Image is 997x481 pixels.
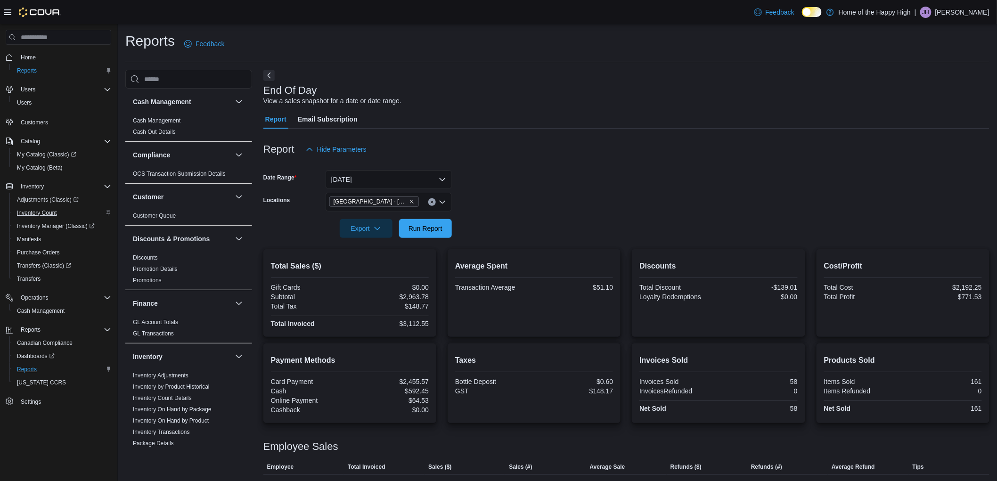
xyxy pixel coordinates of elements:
[536,284,613,291] div: $51.10
[9,272,115,285] button: Transfers
[351,378,429,385] div: $2,455.57
[439,198,446,206] button: Open list of options
[271,355,429,366] h2: Payment Methods
[263,144,294,155] h3: Report
[351,397,429,404] div: $64.53
[13,162,111,173] span: My Catalog (Beta)
[133,277,162,284] a: Promotions
[21,398,41,406] span: Settings
[17,396,111,408] span: Settings
[19,8,61,17] img: Cova
[133,299,158,308] h3: Finance
[13,273,44,285] a: Transfers
[21,294,49,302] span: Operations
[639,378,717,385] div: Invoices Sold
[180,34,228,53] a: Feedback
[9,161,115,174] button: My Catalog (Beta)
[133,150,170,160] h3: Compliance
[13,220,98,232] a: Inventory Manager (Classic)
[351,302,429,310] div: $148.77
[824,293,901,301] div: Total Profit
[13,234,111,245] span: Manifests
[905,405,982,412] div: 161
[2,135,115,148] button: Catalog
[334,197,407,206] span: [GEOGRAPHIC_DATA] - [GEOGRAPHIC_DATA] - Fire & Flower
[302,140,370,159] button: Hide Parameters
[17,379,66,386] span: [US_STATE] CCRS
[17,52,40,63] a: Home
[17,275,41,283] span: Transfers
[21,119,48,126] span: Customers
[824,387,901,395] div: Items Refunded
[13,351,58,362] a: Dashboards
[133,395,192,401] a: Inventory Count Details
[21,54,36,61] span: Home
[6,47,111,433] nav: Complex example
[329,196,419,207] span: Edmonton - Clareview - Fire & Flower
[133,192,163,202] h3: Customer
[766,8,794,17] span: Feedback
[802,7,822,17] input: Dark Mode
[13,273,111,285] span: Transfers
[133,117,180,124] span: Cash Management
[751,463,782,471] span: Refunds (#)
[271,261,429,272] h2: Total Sales ($)
[915,7,916,18] p: |
[133,417,209,424] a: Inventory On Hand by Product
[639,387,717,395] div: InvoicesRefunded
[271,387,348,395] div: Cash
[17,151,76,158] span: My Catalog (Classic)
[271,397,348,404] div: Online Payment
[13,97,111,108] span: Users
[670,463,702,471] span: Refunds ($)
[133,319,178,326] a: GL Account Totals
[13,149,80,160] a: My Catalog (Classic)
[913,463,924,471] span: Tips
[751,3,798,22] a: Feedback
[17,116,111,128] span: Customers
[920,7,932,18] div: Jocelyne Hall
[2,323,115,336] button: Reports
[13,234,45,245] a: Manifests
[133,266,178,272] a: Promotion Details
[133,212,176,219] a: Customer Queue
[455,261,613,272] h2: Average Spent
[9,350,115,363] a: Dashboards
[263,196,290,204] label: Locations
[233,96,245,107] button: Cash Management
[720,378,798,385] div: 58
[133,372,188,379] a: Inventory Adjustments
[13,65,41,76] a: Reports
[133,440,174,447] a: Package Details
[263,85,317,96] h3: End Of Day
[839,7,911,18] p: Home of the Happy High
[824,284,901,291] div: Total Cost
[2,83,115,96] button: Users
[409,199,415,204] button: Remove Edmonton - Clareview - Fire & Flower from selection in this group
[263,174,297,181] label: Date Range
[133,330,174,337] span: GL Transactions
[13,65,111,76] span: Reports
[133,171,226,177] a: OCS Transaction Submission Details
[133,254,158,261] a: Discounts
[263,441,338,452] h3: Employee Sales
[17,292,52,303] button: Operations
[317,145,367,154] span: Hide Parameters
[345,219,387,238] span: Export
[125,252,252,290] div: Discounts & Promotions
[21,326,41,334] span: Reports
[935,7,989,18] p: [PERSON_NAME]
[133,234,210,244] h3: Discounts & Promotions
[639,355,797,366] h2: Invoices Sold
[351,320,429,327] div: $3,112.55
[233,233,245,245] button: Discounts & Promotions
[271,293,348,301] div: Subtotal
[133,212,176,220] span: Customer Queue
[9,259,115,272] a: Transfers (Classic)
[2,50,115,64] button: Home
[13,337,111,349] span: Canadian Compliance
[13,247,64,258] a: Purchase Orders
[351,387,429,395] div: $592.45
